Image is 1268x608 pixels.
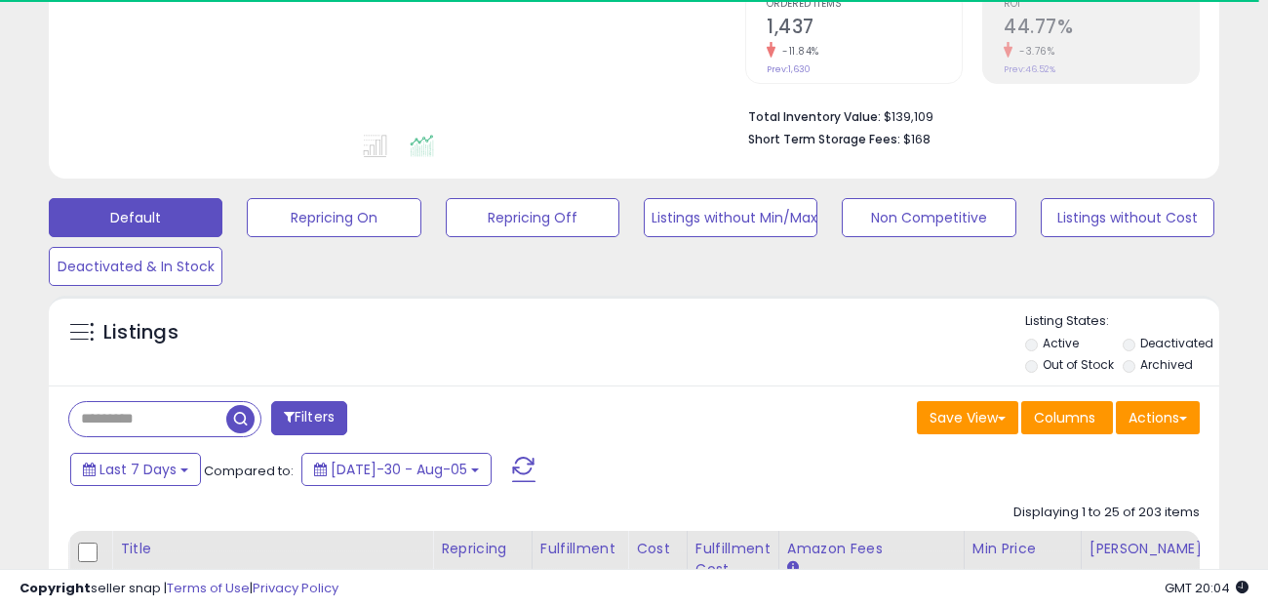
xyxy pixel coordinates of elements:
[204,462,294,480] span: Compared to:
[441,539,524,559] div: Repricing
[1043,356,1114,373] label: Out of Stock
[695,539,771,580] div: Fulfillment Cost
[253,579,338,597] a: Privacy Policy
[775,44,819,59] small: -11.84%
[972,539,1073,559] div: Min Price
[842,198,1015,237] button: Non Competitive
[49,198,222,237] button: Default
[1090,539,1206,559] div: [PERSON_NAME]
[1140,335,1213,351] label: Deactivated
[167,579,250,597] a: Terms of Use
[540,539,619,559] div: Fulfillment
[20,580,338,598] div: seller snap | |
[99,460,177,479] span: Last 7 Days
[787,539,956,559] div: Amazon Fees
[1004,63,1055,75] small: Prev: 46.52%
[1034,408,1095,427] span: Columns
[1116,401,1200,434] button: Actions
[748,103,1185,127] li: $139,109
[748,131,900,147] b: Short Term Storage Fees:
[1165,579,1248,597] span: 2025-08-13 20:04 GMT
[767,63,811,75] small: Prev: 1,630
[446,198,619,237] button: Repricing Off
[903,130,931,148] span: $168
[331,460,467,479] span: [DATE]-30 - Aug-05
[767,16,962,42] h2: 1,437
[1012,44,1054,59] small: -3.76%
[1013,504,1200,522] div: Displaying 1 to 25 of 203 items
[70,453,201,486] button: Last 7 Days
[1043,335,1079,351] label: Active
[120,539,424,559] div: Title
[917,401,1018,434] button: Save View
[49,247,222,286] button: Deactivated & In Stock
[644,198,817,237] button: Listings without Min/Max
[636,539,679,559] div: Cost
[301,453,492,486] button: [DATE]-30 - Aug-05
[247,198,420,237] button: Repricing On
[748,108,881,125] b: Total Inventory Value:
[103,319,178,346] h5: Listings
[1025,312,1219,331] p: Listing States:
[1021,401,1113,434] button: Columns
[1140,356,1193,373] label: Archived
[1004,16,1199,42] h2: 44.77%
[271,401,347,435] button: Filters
[1041,198,1214,237] button: Listings without Cost
[20,579,91,597] strong: Copyright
